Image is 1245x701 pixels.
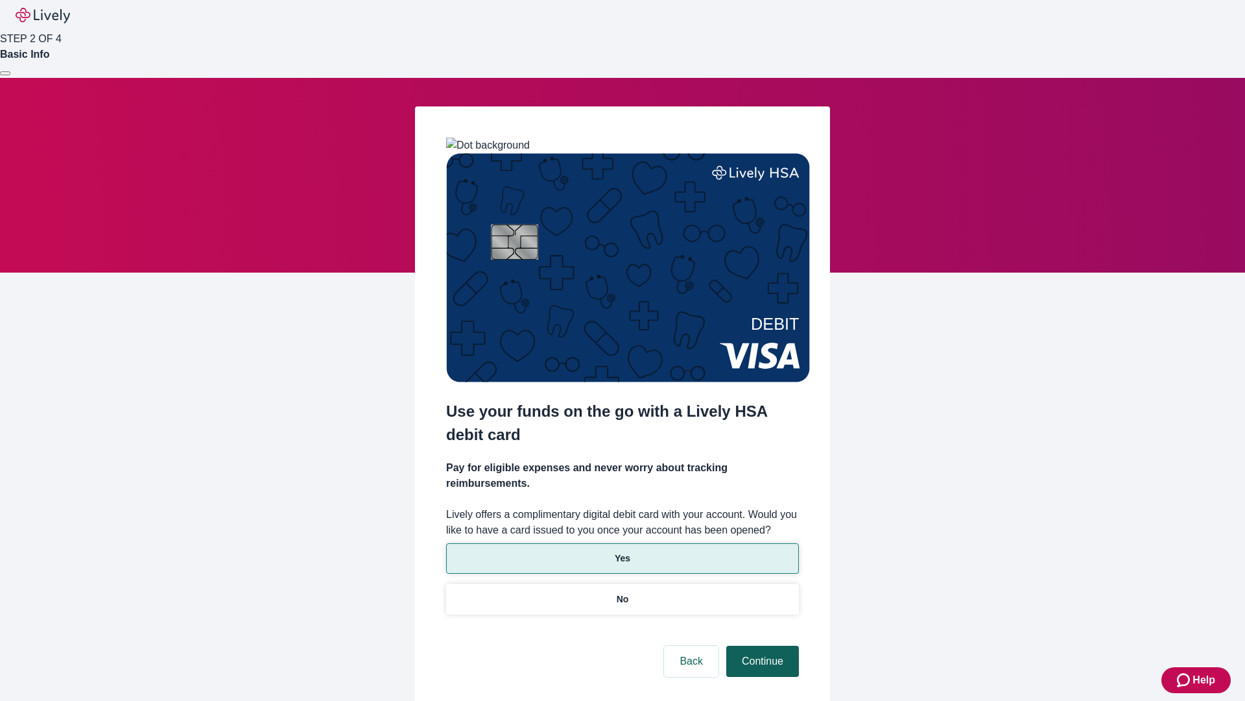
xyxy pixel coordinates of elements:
[446,400,799,447] h2: Use your funds on the go with a Lively HSA debit card
[446,460,799,491] h4: Pay for eligible expenses and never worry about tracking reimbursements.
[446,584,799,615] button: No
[16,8,70,23] img: Lively
[664,646,718,677] button: Back
[726,646,799,677] button: Continue
[1192,672,1215,688] span: Help
[446,543,799,574] button: Yes
[617,593,629,606] p: No
[446,153,810,382] img: Debit card
[446,138,530,153] img: Dot background
[615,552,630,565] p: Yes
[1161,667,1231,693] button: Zendesk support iconHelp
[1177,672,1192,688] svg: Zendesk support icon
[446,507,799,538] label: Lively offers a complimentary digital debit card with your account. Would you like to have a card...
